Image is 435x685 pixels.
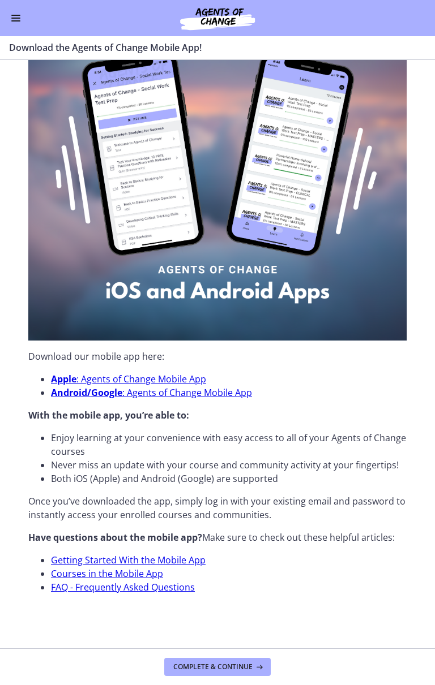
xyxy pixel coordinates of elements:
img: Agents_of_Change_Mobile_App_Now_Available!.png [28,24,407,341]
span: Complete & continue [173,662,253,671]
a: Getting Started With the Mobile App [51,554,206,566]
a: Android/Google: Agents of Change Mobile App [51,386,252,399]
img: Agents of Change [150,5,285,32]
p: Make sure to check out these helpful articles: [28,531,407,544]
button: Complete & continue [164,658,271,676]
button: Enable menu [9,11,23,25]
a: Courses in the Mobile App [51,567,163,580]
li: Both iOS (Apple) and Android (Google) are supported [51,472,407,485]
strong: Android/Google [51,386,122,399]
li: Never miss an update with your course and community activity at your fingertips! [51,458,407,472]
li: Enjoy learning at your convenience with easy access to all of your Agents of Change courses [51,431,407,458]
strong: Have questions about the mobile app? [28,531,202,544]
a: FAQ - Frequently Asked Questions [51,581,195,593]
p: Download our mobile app here: [28,350,407,363]
strong: Apple [51,373,76,385]
strong: With the mobile app, you’re able to: [28,409,189,421]
h3: Download the Agents of Change Mobile App! [9,41,412,54]
a: Apple: Agents of Change Mobile App [51,373,206,385]
p: Once you’ve downloaded the app, simply log in with your existing email and password to instantly ... [28,494,407,522]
